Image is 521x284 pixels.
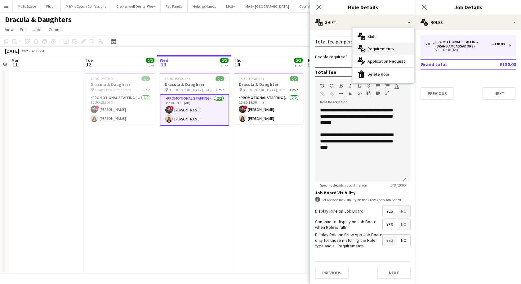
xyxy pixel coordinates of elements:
button: Fision [41,0,61,12]
app-card-role: Promotional Staffing (Brand Ambassadors)2/215:30-19:30 (4h)![PERSON_NAME][PERSON_NAME] [86,94,155,124]
div: [DATE] [5,48,19,54]
button: Red Panda [161,0,188,12]
span: 2/2 [294,58,303,63]
span: Specific details about this role [315,183,372,187]
h3: Dracula & Daughter [234,82,303,87]
h3: Role Details [310,3,416,11]
span: No [397,235,410,246]
button: MyEdSpace [13,0,41,12]
div: 2 x [425,42,433,46]
button: Clear Formatting [348,91,352,96]
span: Mon [11,57,20,63]
span: Yes [383,235,397,246]
button: Paste as plain text [367,91,371,96]
span: [GEOGRAPHIC_DATA], [GEOGRAPHIC_DATA] [169,88,215,92]
div: Application Request [353,55,414,67]
button: Unordered List [376,83,380,88]
span: ! [170,106,174,110]
span: 1 Role [141,88,150,92]
button: Helping Hands [188,0,221,12]
span: Yes [383,219,397,230]
span: ! [95,106,99,109]
div: 15:30-19:30 (4h) [425,48,505,52]
a: View [2,25,16,34]
div: Shift [310,15,416,30]
a: Jobs [31,25,45,34]
button: Text Color [394,83,399,88]
button: Next [377,267,411,279]
span: 15:30-19:30 (4h) [91,76,116,81]
div: Shift [353,30,414,43]
button: Next [483,87,516,100]
button: Insert video [376,91,380,96]
td: £130.00 [479,59,516,69]
app-card-role: Promotional Staffing (Brand Ambassadors)2/215:30-19:30 (4h)![PERSON_NAME][PERSON_NAME] [234,94,303,124]
span: Edit [20,27,27,32]
button: HTML Code [357,91,362,96]
span: Thu [234,57,242,63]
app-card-role: Promotional Staffing (Brand Ambassadors)2/215:30-19:30 (4h)![PERSON_NAME][PERSON_NAME] [160,94,229,126]
button: Strikethrough [367,83,371,88]
span: 178 / 2000 [385,183,411,187]
span: 11 [11,61,20,68]
span: ! [243,106,247,109]
span: Tue [86,57,93,63]
label: People required [315,54,347,60]
h3: Job Board Visibility [315,190,411,196]
label: Continue to display on Job Board when Role is full? [315,219,382,230]
span: [GEOGRAPHIC_DATA], Outside Near the bridge [243,88,289,92]
button: Italic [348,83,352,88]
h3: Dracula & Daughter [160,82,229,87]
button: Undo [320,83,324,88]
span: Comms [49,27,63,32]
div: Requirements [353,43,414,55]
a: Comms [46,25,65,34]
app-job-card: 15:30-19:30 (4h)2/2Dracula & Daughter Kings Cross St Pancrass1 RolePromotional Staffing (Brand Am... [86,73,155,124]
app-job-card: 15:30-19:30 (4h)2/2Dracula & Daughter [GEOGRAPHIC_DATA], [GEOGRAPHIC_DATA]1 RolePromotional Staff... [160,73,229,126]
span: 15 [307,61,313,68]
div: Delete Role [353,68,414,80]
h3: Job Details [416,3,521,11]
span: No [397,205,410,217]
div: Roles [416,15,521,30]
span: 14 [233,61,242,68]
label: Display Role on Crew App Job Board only for those matching the Role type and all Requirements [315,232,382,249]
div: Total fee [315,69,336,75]
span: Wed [160,57,168,63]
button: M&M's Couch Confessions [61,0,111,12]
div: Total fee per person [315,38,358,45]
button: Previous [421,87,454,100]
h1: Dracula & Daughters [5,15,72,24]
span: View [5,27,14,32]
h3: Dracula & Daughter [86,82,155,87]
span: 12 [85,61,93,68]
span: Kings Cross St Pancrass [95,88,131,92]
button: Bold [339,83,343,88]
div: 1 Job [294,63,302,68]
span: 1 Role [215,88,224,92]
span: No [397,219,410,230]
app-job-card: 15:30-19:30 (4h)2/2Dracula & Daughter [GEOGRAPHIC_DATA], Outside Near the bridge1 RolePromotional... [234,73,303,124]
span: 15:30-19:30 (4h) [239,76,264,81]
span: Week 32 [20,48,36,53]
div: £130.00 [492,42,505,46]
span: Fri [308,57,313,63]
button: Cygnet Distillery [294,0,330,12]
span: 2/2 [146,58,154,63]
span: 2/2 [141,76,150,81]
button: MAS+ [GEOGRAPHIC_DATA] [240,0,294,12]
span: Yes [383,205,397,217]
span: 15:30-19:30 (4h) [165,76,190,81]
button: Fullscreen [385,91,390,96]
span: Jobs [33,27,42,32]
div: 1 Job [146,63,154,68]
button: Redo [329,83,334,88]
label: Display Role on Job Board [315,208,363,214]
button: Underline [357,83,362,88]
button: Previous [315,267,349,279]
span: 2/2 [220,58,229,63]
div: BST [38,48,45,53]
